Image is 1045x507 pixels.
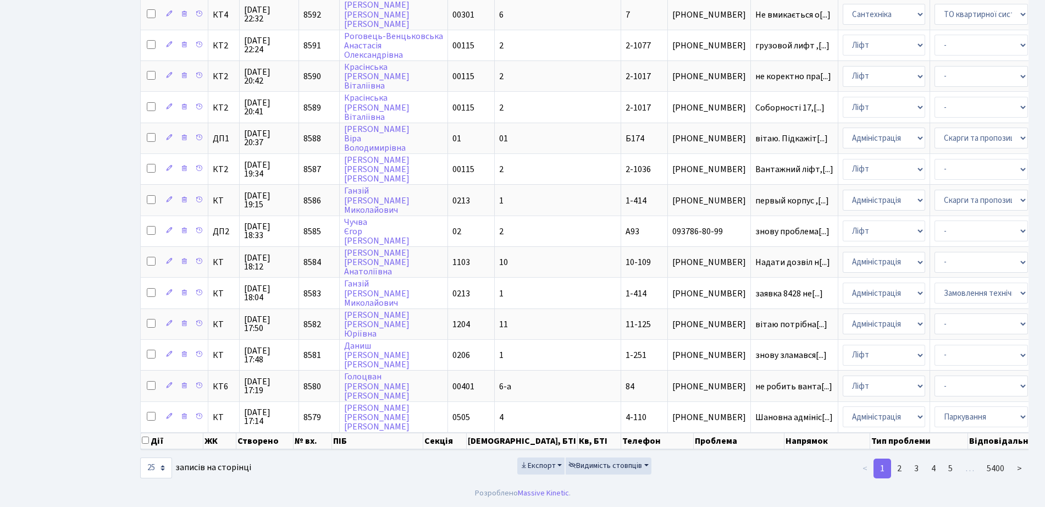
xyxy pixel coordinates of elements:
span: 2 [499,70,504,82]
span: А93 [626,225,639,238]
span: [PHONE_NUMBER] [672,41,746,50]
span: 1-414 [626,288,646,300]
button: Експорт [517,458,565,475]
span: не робить ванта[...] [755,381,832,393]
span: КТ2 [213,103,235,112]
th: Створено [236,433,294,449]
a: [PERSON_NAME][PERSON_NAME]Юріївна [344,309,410,340]
span: 4 [499,411,504,423]
span: 093786-80-99 [672,227,746,236]
span: 8592 [303,9,321,21]
span: [DATE] 20:41 [244,98,294,116]
span: 2-1017 [626,102,651,114]
span: 8589 [303,102,321,114]
span: [PHONE_NUMBER] [672,258,746,267]
th: [DEMOGRAPHIC_DATA], БТІ [467,433,578,449]
span: 1 [499,349,504,361]
span: 1-414 [626,195,646,207]
span: КТ2 [213,41,235,50]
span: [DATE] 17:50 [244,315,294,333]
span: [PHONE_NUMBER] [672,289,746,298]
span: [DATE] 19:15 [244,191,294,209]
a: Ганзій[PERSON_NAME]Миколайович [344,278,410,309]
span: [PHONE_NUMBER] [672,351,746,360]
span: 1-251 [626,349,646,361]
a: Красінська[PERSON_NAME]Віталіївна [344,92,410,123]
span: грузовой лифт ,[...] [755,40,830,52]
span: 1204 [452,318,470,330]
th: Проблема [694,433,784,449]
button: Видимість стовпців [566,458,651,475]
span: 00115 [452,70,474,82]
span: [DATE] 20:37 [244,129,294,147]
span: 2-1017 [626,70,651,82]
span: [DATE] 19:34 [244,161,294,178]
a: 5 [942,459,959,478]
span: [DATE] 18:33 [244,222,294,240]
span: 8584 [303,256,321,268]
span: Б174 [626,133,644,145]
span: 6-а [499,381,511,393]
span: знову проблема[...] [755,225,830,238]
span: 1103 [452,256,470,268]
span: 8581 [303,349,321,361]
span: 8579 [303,411,321,423]
th: Кв, БТІ [578,433,621,449]
span: 2 [499,40,504,52]
span: 00115 [452,102,474,114]
span: 11 [499,318,508,330]
th: Тип проблеми [870,433,968,449]
span: [PHONE_NUMBER] [672,103,746,112]
a: Красінська[PERSON_NAME]Віталіївна [344,61,410,92]
span: не коректно пра[...] [755,70,831,82]
span: 0206 [452,349,470,361]
span: 01 [452,133,461,145]
a: Голоцван[PERSON_NAME][PERSON_NAME] [344,371,410,402]
span: 8585 [303,225,321,238]
span: первый корпус ,[...] [755,195,829,207]
span: 00115 [452,163,474,175]
span: 02 [452,225,461,238]
a: Massive Kinetic [518,487,569,499]
span: Шановна адмініс[...] [755,411,833,423]
span: [DATE] 22:32 [244,5,294,23]
span: [DATE] 18:12 [244,253,294,271]
span: [PHONE_NUMBER] [672,165,746,174]
span: КТ6 [213,382,235,391]
th: Напрямок [784,433,871,449]
span: 2 [499,102,504,114]
span: ДП1 [213,134,235,143]
span: КТ2 [213,165,235,174]
span: 4-110 [626,411,646,423]
a: [PERSON_NAME][PERSON_NAME][PERSON_NAME] [344,402,410,433]
span: 7 [626,9,630,21]
span: 1 [499,288,504,300]
span: КТ [213,351,235,360]
span: КТ [213,289,235,298]
span: 8591 [303,40,321,52]
span: [PHONE_NUMBER] [672,10,746,19]
a: 5400 [980,459,1011,478]
span: 0213 [452,288,470,300]
label: записів на сторінці [140,458,251,478]
span: 2-1077 [626,40,651,52]
span: КТ [213,258,235,267]
a: [PERSON_NAME][PERSON_NAME]Анатоліївна [344,247,410,278]
th: Секція [423,433,467,449]
span: 8586 [303,195,321,207]
select: записів на сторінці [140,458,172,478]
span: вітаю потрібна[...] [755,318,827,330]
span: 8583 [303,288,321,300]
span: [PHONE_NUMBER] [672,320,746,329]
span: 11-125 [626,318,651,330]
span: [DATE] 17:14 [244,408,294,426]
span: вітаю. Підкажіт[...] [755,133,828,145]
span: 2-1036 [626,163,651,175]
span: 2 [499,225,504,238]
span: КТ [213,320,235,329]
span: 8580 [303,381,321,393]
span: КТ4 [213,10,235,19]
div: Розроблено . [475,487,571,499]
span: 0213 [452,195,470,207]
span: 01 [499,133,508,145]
